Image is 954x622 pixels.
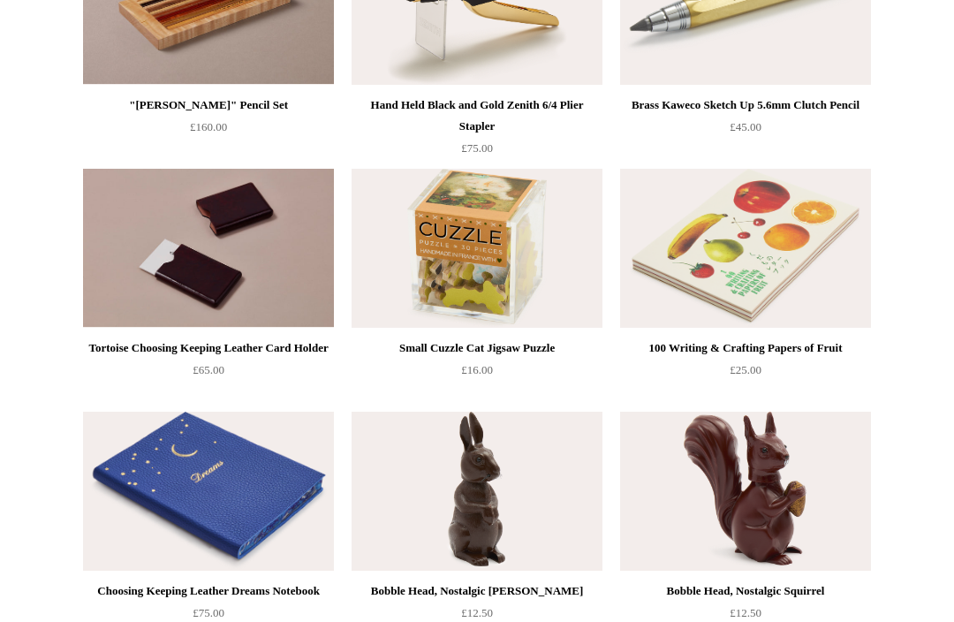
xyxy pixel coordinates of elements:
[352,338,602,410] a: Small Cuzzle Cat Jigsaw Puzzle £16.00
[87,580,329,602] div: Choosing Keeping Leather Dreams Notebook
[190,120,227,133] span: £160.00
[83,95,334,167] a: "[PERSON_NAME]" Pencil Set £160.00
[730,120,761,133] span: £45.00
[83,169,334,328] a: Tortoise Choosing Keeping Leather Card Holder Tortoise Choosing Keeping Leather Card Holder
[730,363,761,376] span: £25.00
[352,169,602,328] img: Small Cuzzle Cat Jigsaw Puzzle
[356,338,598,359] div: Small Cuzzle Cat Jigsaw Puzzle
[83,412,334,571] img: Choosing Keeping Leather Dreams Notebook
[83,338,334,410] a: Tortoise Choosing Keeping Leather Card Holder £65.00
[356,95,598,137] div: Hand Held Black and Gold Zenith 6/4 Plier Stapler
[352,95,602,167] a: Hand Held Black and Gold Zenith 6/4 Plier Stapler £75.00
[620,412,871,571] img: Bobble Head, Nostalgic Squirrel
[83,169,334,328] img: Tortoise Choosing Keeping Leather Card Holder
[620,169,871,328] img: 100 Writing & Crafting Papers of Fruit
[87,338,329,359] div: Tortoise Choosing Keeping Leather Card Holder
[193,363,224,376] span: £65.00
[625,95,867,116] div: Brass Kaweco Sketch Up 5.6mm Clutch Pencil
[620,169,871,328] a: 100 Writing & Crafting Papers of Fruit 100 Writing & Crafting Papers of Fruit
[352,412,602,571] a: Bobble Head, Nostalgic Brown Bunny Bobble Head, Nostalgic Brown Bunny
[87,95,329,116] div: "[PERSON_NAME]" Pencil Set
[461,141,493,155] span: £75.00
[356,580,598,602] div: Bobble Head, Nostalgic [PERSON_NAME]
[625,338,867,359] div: 100 Writing & Crafting Papers of Fruit
[352,412,602,571] img: Bobble Head, Nostalgic Brown Bunny
[625,580,867,602] div: Bobble Head, Nostalgic Squirrel
[83,412,334,571] a: Choosing Keeping Leather Dreams Notebook Choosing Keeping Leather Dreams Notebook
[461,606,493,619] span: £12.50
[461,363,493,376] span: £16.00
[730,606,761,619] span: £12.50
[620,412,871,571] a: Bobble Head, Nostalgic Squirrel Bobble Head, Nostalgic Squirrel
[620,95,871,167] a: Brass Kaweco Sketch Up 5.6mm Clutch Pencil £45.00
[352,169,602,328] a: Small Cuzzle Cat Jigsaw Puzzle Small Cuzzle Cat Jigsaw Puzzle
[193,606,224,619] span: £75.00
[620,338,871,410] a: 100 Writing & Crafting Papers of Fruit £25.00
